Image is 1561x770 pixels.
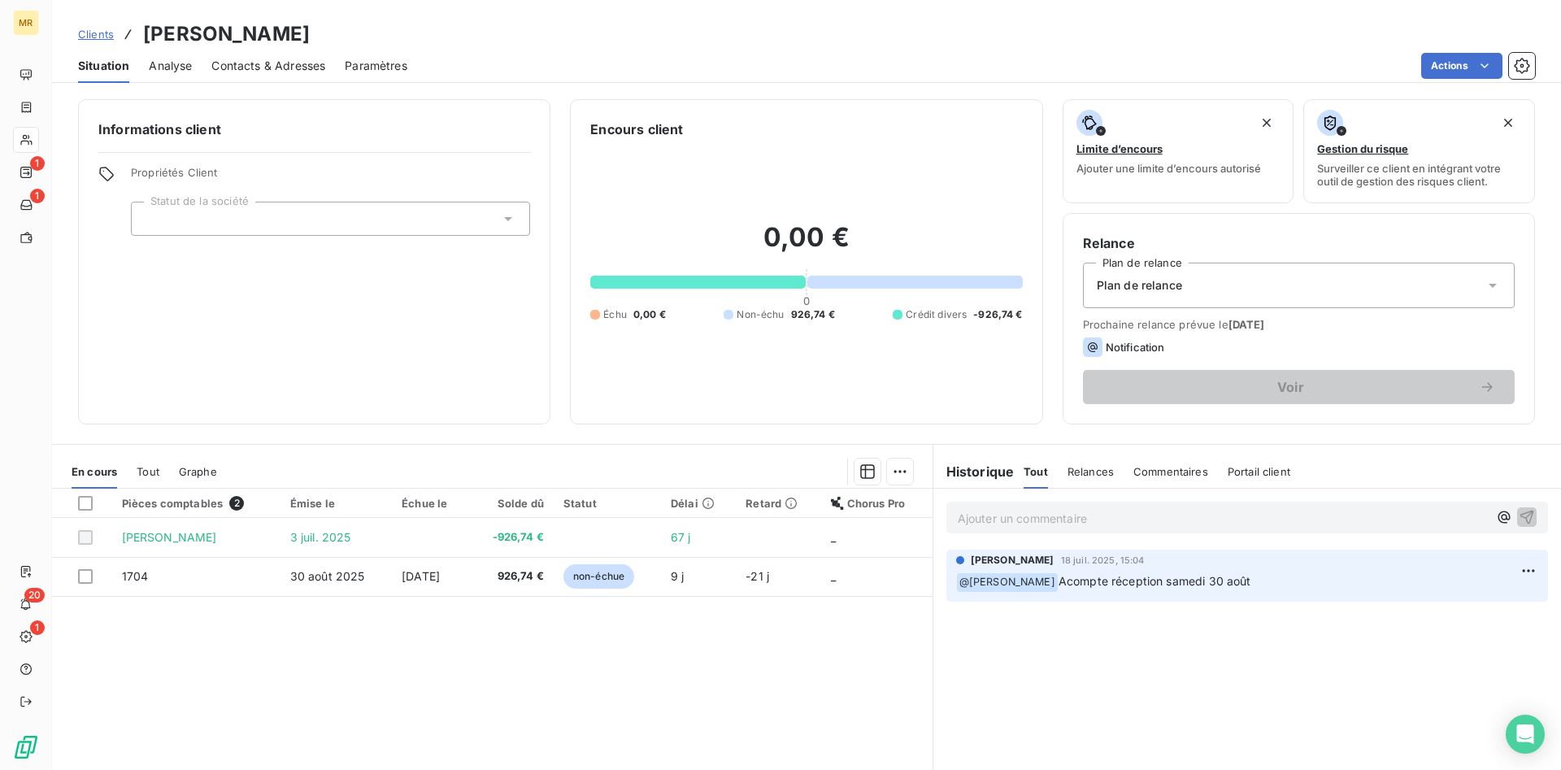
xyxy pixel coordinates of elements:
span: 1 [30,189,45,203]
span: 1704 [122,569,149,583]
span: Crédit divers [906,307,967,322]
h6: Encours client [590,120,683,139]
span: 30 août 2025 [290,569,365,583]
span: Prochaine relance prévue le [1083,318,1515,331]
span: Relances [1067,465,1114,478]
button: Limite d’encoursAjouter une limite d’encours autorisé [1063,99,1294,203]
button: Actions [1421,53,1502,79]
span: Portail client [1228,465,1290,478]
span: non-échue [563,564,634,589]
button: Voir [1083,370,1515,404]
span: Contacts & Adresses [211,58,325,74]
div: Pièces comptables [122,496,271,511]
span: Paramètres [345,58,407,74]
h2: 0,00 € [590,221,1022,270]
span: Ajouter une limite d’encours autorisé [1076,162,1261,175]
span: -926,74 € [479,529,544,546]
input: Ajouter une valeur [145,211,158,226]
span: Graphe [179,465,217,478]
div: Statut [563,497,651,510]
span: 926,74 € [479,568,544,585]
span: Non-échu [737,307,784,322]
span: 1 [30,620,45,635]
span: Voir [1102,381,1479,394]
h6: Historique [933,462,1015,481]
span: @ [PERSON_NAME] [957,573,1058,592]
span: [DATE] [402,569,440,583]
span: 9 j [671,569,684,583]
div: Échue le [402,497,459,510]
span: Surveiller ce client en intégrant votre outil de gestion des risques client. [1317,162,1521,188]
span: _ [831,530,836,544]
img: Logo LeanPay [13,734,39,760]
span: 18 juil. 2025, 15:04 [1061,555,1145,565]
span: 1 [30,156,45,171]
h6: Relance [1083,233,1515,253]
span: 67 j [671,530,691,544]
span: -21 j [746,569,769,583]
h6: Informations client [98,120,530,139]
div: Open Intercom Messenger [1506,715,1545,754]
div: Chorus Pro [831,497,923,510]
span: _ [831,569,836,583]
span: Analyse [149,58,192,74]
span: Plan de relance [1097,277,1182,294]
div: Solde dû [479,497,544,510]
span: 0 [803,294,810,307]
span: 926,74 € [791,307,835,322]
span: Échu [603,307,627,322]
button: Gestion du risqueSurveiller ce client en intégrant votre outil de gestion des risques client. [1303,99,1535,203]
span: Commentaires [1133,465,1208,478]
div: Délai [671,497,726,510]
span: [PERSON_NAME] [971,553,1054,568]
div: MR [13,10,39,36]
span: Limite d’encours [1076,142,1163,155]
span: Notification [1106,341,1165,354]
span: 20 [24,588,45,603]
span: Propriétés Client [131,166,530,189]
span: Acompte réception samedi 30 août [1059,574,1251,588]
h3: [PERSON_NAME] [143,20,310,49]
span: 0,00 € [633,307,666,322]
a: Clients [78,26,114,42]
span: Tout [137,465,159,478]
span: -926,74 € [973,307,1022,322]
span: Clients [78,28,114,41]
span: Gestion du risque [1317,142,1408,155]
span: En cours [72,465,117,478]
span: Situation [78,58,129,74]
span: Tout [1024,465,1048,478]
span: [DATE] [1228,318,1265,331]
span: [PERSON_NAME] [122,530,217,544]
div: Retard [746,497,811,510]
div: Émise le [290,497,382,510]
span: 2 [229,496,244,511]
span: 3 juil. 2025 [290,530,351,544]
